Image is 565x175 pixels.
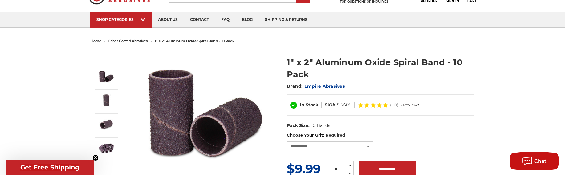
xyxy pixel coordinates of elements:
img: 1" x 2" Spiral Bands AOX [99,93,114,108]
small: Required [326,133,345,137]
img: 1" x 2" Spiral Bands Aluminum Oxide [144,50,267,173]
span: In Stock [300,102,318,108]
a: blog [236,12,259,28]
span: Chat [534,158,547,164]
img: 1" x 2" AOX Spiral Bands [99,141,114,156]
img: 1" x 2" Aluminum Oxide Spiral Bands [99,117,114,132]
a: faq [215,12,236,28]
button: Chat [510,152,559,170]
span: 3 Reviews [400,103,419,107]
a: home [91,39,101,43]
img: 1" x 2" Spiral Bands Aluminum Oxide [99,69,114,84]
div: Get Free ShippingClose teaser [6,160,94,175]
a: Empire Abrasives [304,83,345,89]
label: Choose Your Grit: [287,132,474,138]
a: contact [184,12,215,28]
a: about us [152,12,184,28]
a: other coated abrasives [108,39,148,43]
span: (5.0) [390,103,398,107]
dt: Pack Size: [287,122,310,129]
span: 1" x 2" aluminum oxide spiral band - 10 pack [155,39,234,43]
dd: SBA05 [337,102,351,108]
dd: 10 Bands [311,122,330,129]
div: SHOP CATEGORIES [96,17,146,22]
span: Brand: [287,83,303,89]
span: Get Free Shipping [20,164,79,171]
a: shipping & returns [259,12,314,28]
dt: SKU: [325,102,335,108]
h1: 1" x 2" Aluminum Oxide Spiral Band - 10 Pack [287,56,474,80]
button: Close teaser [92,155,99,161]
